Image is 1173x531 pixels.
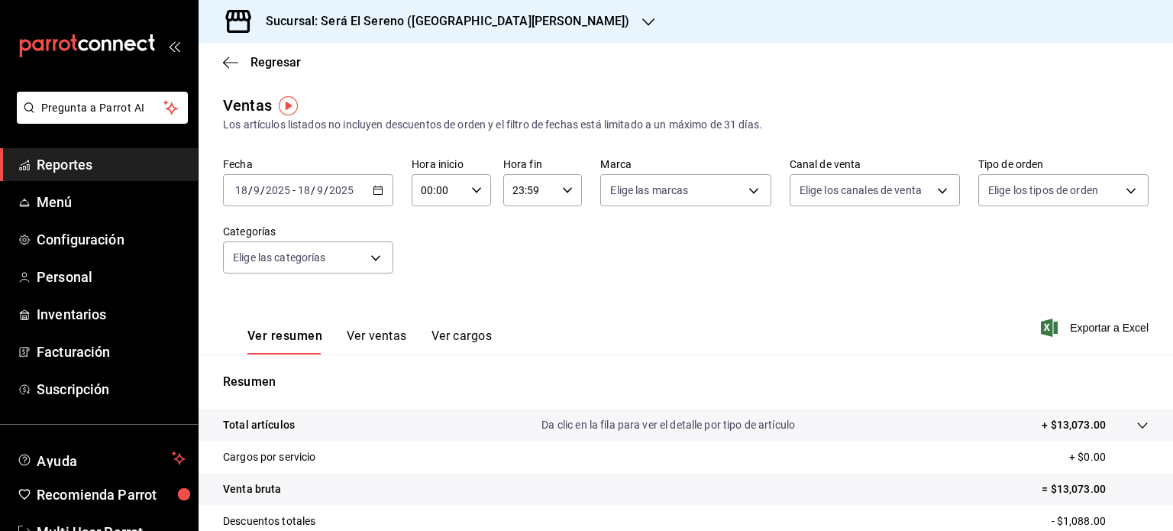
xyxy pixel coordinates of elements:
span: Suscripción [37,379,186,400]
span: Reportes [37,154,186,175]
button: Ver ventas [347,329,407,355]
button: Pregunta a Parrot AI [17,92,188,124]
label: Marca [600,159,771,170]
a: Pregunta a Parrot AI [11,111,188,127]
label: Fecha [223,159,393,170]
p: + $0.00 [1069,449,1149,465]
input: -- [297,184,311,196]
span: Menú [37,192,186,212]
span: Elige los tipos de orden [988,183,1098,198]
span: / [311,184,315,196]
button: Ver resumen [247,329,322,355]
div: navigation tabs [247,329,492,355]
span: Personal [37,267,186,287]
input: -- [316,184,324,196]
input: ---- [328,184,354,196]
span: Regresar [250,55,301,70]
input: -- [234,184,248,196]
p: Cargos por servicio [223,449,316,465]
label: Tipo de orden [978,159,1149,170]
span: Elige los canales de venta [800,183,922,198]
p: Da clic en la fila para ver el detalle por tipo de artículo [541,417,795,433]
span: Pregunta a Parrot AI [41,100,164,116]
label: Hora inicio [412,159,491,170]
button: Ver cargos [431,329,493,355]
span: / [248,184,253,196]
div: Ventas [223,94,272,117]
label: Categorías [223,226,393,237]
h3: Sucursal: Será El Sereno ([GEOGRAPHIC_DATA][PERSON_NAME]) [254,12,630,31]
button: Regresar [223,55,301,70]
p: Total artículos [223,417,295,433]
span: / [260,184,265,196]
label: Canal de venta [790,159,960,170]
label: Hora fin [503,159,583,170]
div: Los artículos listados no incluyen descuentos de orden y el filtro de fechas está limitado a un m... [223,117,1149,133]
p: = $13,073.00 [1042,481,1149,497]
input: -- [253,184,260,196]
span: - [292,184,296,196]
span: Ayuda [37,449,166,468]
span: Recomienda Parrot [37,484,186,505]
span: Configuración [37,229,186,250]
p: Resumen [223,373,1149,391]
span: Inventarios [37,304,186,325]
p: Venta bruta [223,481,281,497]
button: Exportar a Excel [1044,319,1149,337]
input: ---- [265,184,291,196]
span: Elige las categorías [233,250,326,265]
span: Elige las marcas [610,183,688,198]
p: - $1,088.00 [1052,513,1149,529]
button: open_drawer_menu [168,40,180,52]
img: Tooltip marker [279,96,298,115]
p: Descuentos totales [223,513,315,529]
p: + $13,073.00 [1042,417,1106,433]
span: Facturación [37,342,186,362]
span: / [324,184,328,196]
